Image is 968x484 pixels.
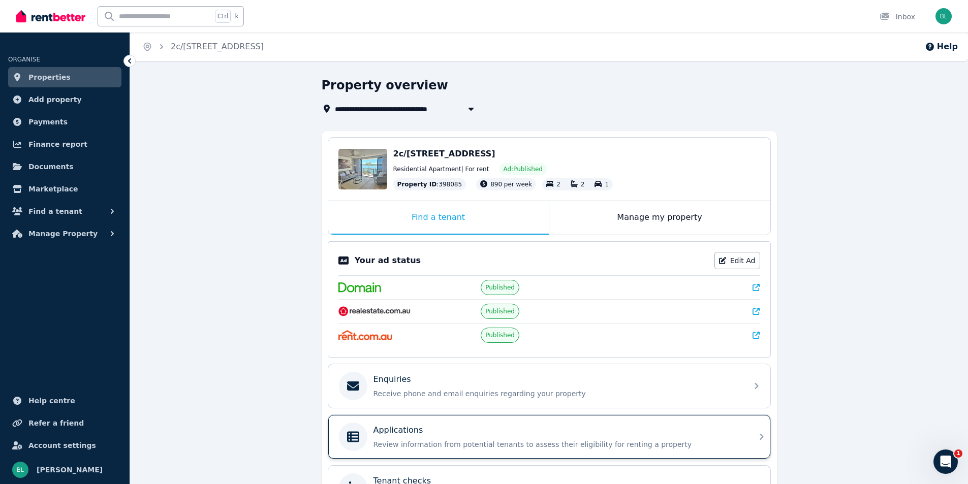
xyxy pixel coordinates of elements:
a: Account settings [8,435,121,456]
span: Properties [28,71,71,83]
span: 2c/[STREET_ADDRESS] [393,149,495,158]
a: Help centre [8,391,121,411]
span: Residential Apartment | For rent [393,165,489,173]
span: Help centre [28,395,75,407]
p: Receive phone and email enquiries regarding your property [373,389,741,399]
button: Help [925,41,958,53]
span: Ctrl [215,10,231,23]
span: 2 [581,181,585,188]
img: RentBetter [16,9,85,24]
img: Britt Lundgren [12,462,28,478]
a: Refer a friend [8,413,121,433]
span: Published [485,283,515,292]
p: Enquiries [373,373,411,385]
span: Finance report [28,138,87,150]
span: k [235,12,238,20]
a: Documents [8,156,121,177]
span: [PERSON_NAME] [37,464,103,476]
a: 2c/[STREET_ADDRESS] [171,42,264,51]
span: Refer a friend [28,417,84,429]
span: 1 [605,181,609,188]
a: Payments [8,112,121,132]
img: Britt Lundgren [935,8,952,24]
span: Documents [28,160,74,173]
span: Ad: Published [503,165,542,173]
p: Your ad status [355,254,421,267]
div: Manage my property [549,201,770,235]
span: 1 [954,449,962,458]
a: Properties [8,67,121,87]
span: Published [485,307,515,315]
p: Review information from potential tenants to assess their eligibility for renting a property [373,439,741,449]
span: Payments [28,116,68,128]
nav: Breadcrumb [130,33,276,61]
img: Rent.com.au [338,330,393,340]
button: Manage Property [8,223,121,244]
span: 2 [556,181,560,188]
a: Marketplace [8,179,121,199]
div: Inbox [880,12,915,22]
span: Marketplace [28,183,78,195]
span: ORGANISE [8,56,40,63]
a: Edit Ad [714,252,760,269]
iframe: Intercom live chat [933,449,958,474]
p: Applications [373,424,423,436]
span: 890 per week [490,181,532,188]
span: Add property [28,93,82,106]
span: Property ID [397,180,437,188]
a: Add property [8,89,121,110]
span: Published [485,331,515,339]
span: Account settings [28,439,96,451]
img: RealEstate.com.au [338,306,411,316]
img: Domain.com.au [338,282,381,293]
span: Find a tenant [28,205,82,217]
h1: Property overview [322,77,448,93]
div: Find a tenant [328,201,549,235]
span: Manage Property [28,228,98,240]
a: ApplicationsReview information from potential tenants to assess their eligibility for renting a p... [328,415,770,459]
div: : 398085 [393,178,466,190]
a: Finance report [8,134,121,154]
button: Find a tenant [8,201,121,221]
a: EnquiriesReceive phone and email enquiries regarding your property [328,364,770,408]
